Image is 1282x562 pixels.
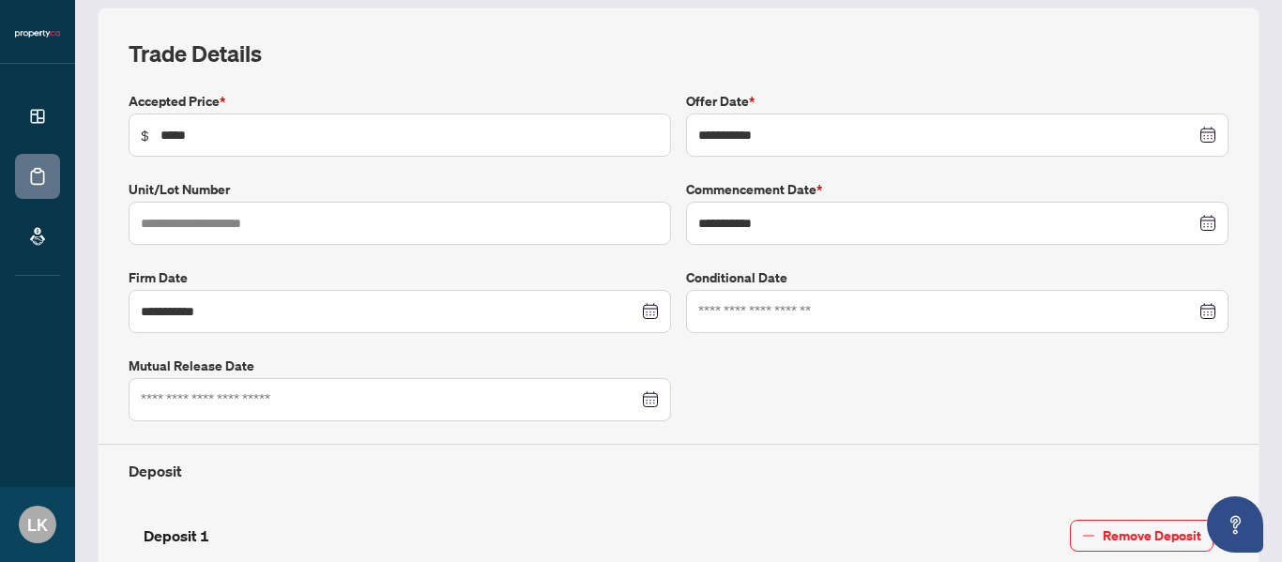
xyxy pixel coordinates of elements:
[686,91,1229,112] label: Offer Date
[1070,520,1213,552] button: Remove Deposit
[129,179,671,200] label: Unit/Lot Number
[129,38,1229,68] h2: Trade Details
[1103,521,1201,551] span: Remove Deposit
[129,460,1229,482] h4: Deposit
[141,125,149,145] span: $
[1082,529,1095,542] span: minus
[686,179,1229,200] label: Commencement Date
[129,91,671,112] label: Accepted Price
[144,524,209,547] h4: Deposit 1
[15,28,60,39] img: logo
[686,267,1229,288] label: Conditional Date
[129,267,671,288] label: Firm Date
[27,511,48,538] span: LK
[129,356,671,376] label: Mutual Release Date
[1207,496,1263,553] button: Open asap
